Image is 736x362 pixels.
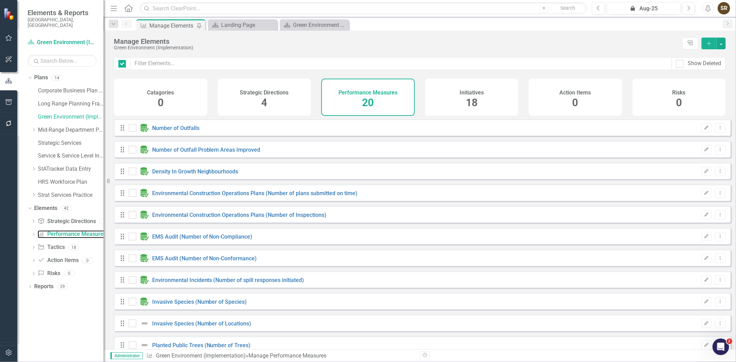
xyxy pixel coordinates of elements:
span: 0 [158,97,164,109]
div: Manage Elements [114,38,679,45]
div: Green Environment Landing Page [293,21,347,29]
a: Environmental Construction Operations Plans (Number of Inspections) [152,212,327,218]
div: Green Environment (Implementation) [114,45,679,50]
div: » Manage Performance Measures [146,352,415,360]
a: Strategic Directions [38,218,96,225]
div: 4 [99,218,110,224]
input: Search ClearPoint... [140,2,587,14]
a: Corporate Business Plan ([DATE]-[DATE]) [38,87,104,95]
span: Elements & Reports [28,9,97,17]
img: Data Entered [140,189,149,197]
a: Invasive Species (Number of Locations) [152,320,252,327]
span: 0 [676,97,682,109]
img: Data Entered [140,167,149,175]
a: Action Items [38,257,78,264]
img: Data Entered [140,276,149,284]
a: Green Environment (Implementation) [28,39,97,47]
a: Green Environment Landing Page [282,21,347,29]
div: 0 [82,258,93,263]
h4: Initiatives [460,90,484,96]
div: 14 [51,75,62,81]
a: Mid-Range Department Plans [38,126,104,134]
a: Strategic Services [38,139,104,147]
a: StATracker Data Entry [38,165,104,173]
button: Search [551,3,585,13]
h4: Performance Measures [338,90,398,96]
span: Administrator [110,352,143,359]
a: Number of Outfall Problem Areas Improved [152,147,261,153]
a: Strat Services Practice [38,191,104,199]
iframe: Intercom live chat [713,339,729,355]
a: Planted Public Trees (Number of Trees) [152,342,251,349]
img: Data Entered [140,254,149,262]
span: Search [560,5,575,11]
a: Invasive Species (Number of Species) [152,299,247,305]
img: Data Entered [140,124,149,132]
a: Risks [38,270,60,278]
a: Performance Measures [38,230,106,238]
h4: Catagories [147,90,174,96]
span: 2 [727,339,732,344]
div: Show Deleted [688,60,721,68]
h4: Strategic Directions [240,90,288,96]
input: Filter Elements... [130,57,672,70]
a: EMS Audit (Number of Non-Compliance) [152,233,253,240]
a: Plans [34,74,48,82]
img: Data Entered [140,298,149,306]
div: 29 [57,284,68,290]
div: Manage Elements [149,21,195,30]
a: Landing Page [210,21,275,29]
img: Data Entered [140,145,149,154]
img: Not Defined [140,341,149,349]
button: SR [718,2,730,14]
a: Tactics [38,243,65,251]
a: Service & Service Level Inventory [38,152,104,160]
a: Green Environment (Implementation) [156,352,246,359]
span: 18 [466,97,478,109]
a: Environmental Construction Operations Plans (Number of plans submitted on time) [152,190,358,197]
a: EMS Audit (Number of Non-Conformance) [152,255,257,262]
img: Not Defined [140,319,149,328]
div: 18 [68,244,79,250]
img: Data Entered [140,232,149,241]
input: Search Below... [28,55,97,67]
span: 0 [572,97,578,109]
button: Aug-25 [607,2,680,14]
span: 20 [362,97,374,109]
a: Reports [34,283,53,291]
img: ClearPoint Strategy [3,8,16,20]
span: 4 [261,97,267,109]
a: Long Range Planning Framework [38,100,104,108]
div: 0 [64,271,75,276]
h4: Risks [673,90,686,96]
img: Data Entered [140,211,149,219]
small: [GEOGRAPHIC_DATA], [GEOGRAPHIC_DATA] [28,17,97,28]
div: Aug-25 [609,4,678,13]
a: Density In Growth Neighbourhoods [152,168,238,175]
a: HRS Workforce Plan [38,178,104,186]
a: Environmental Incidents (Number of spill responses initiated) [152,277,304,283]
h4: Action Items [560,90,591,96]
a: Green Environment (Implementation) [38,113,104,121]
div: 42 [61,205,72,211]
a: Number of Outfalls [152,125,199,131]
a: Elements [34,204,57,212]
div: Landing Page [221,21,275,29]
